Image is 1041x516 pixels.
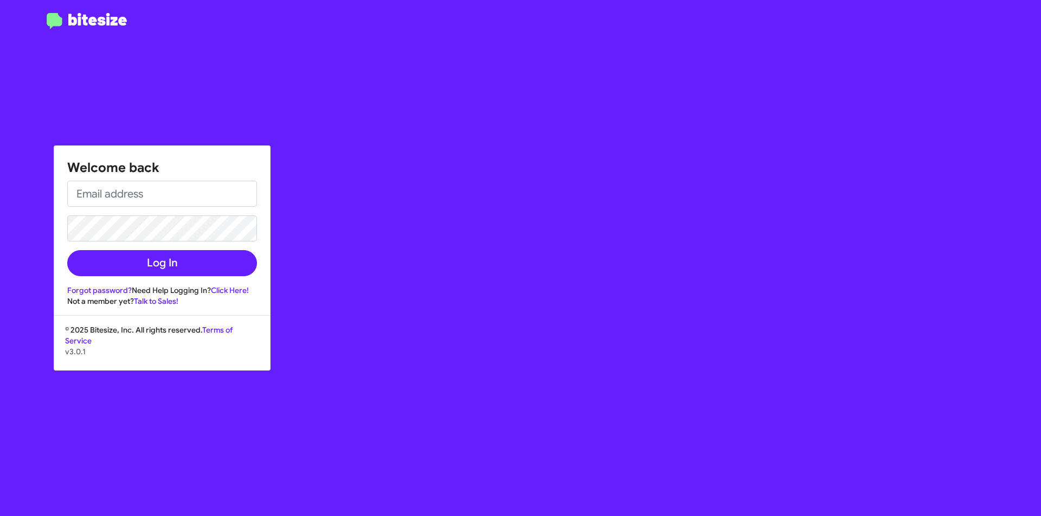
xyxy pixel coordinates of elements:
a: Click Here! [211,285,249,295]
div: Need Help Logging In? [67,285,257,296]
a: Talk to Sales! [134,296,178,306]
div: © 2025 Bitesize, Inc. All rights reserved. [54,324,270,370]
h1: Welcome back [67,159,257,176]
p: v3.0.1 [65,346,259,357]
button: Log In [67,250,257,276]
input: Email address [67,181,257,207]
div: Not a member yet? [67,296,257,307]
a: Forgot password? [67,285,132,295]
